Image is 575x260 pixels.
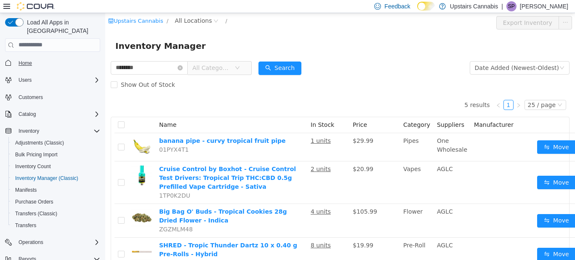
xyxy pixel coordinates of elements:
i: icon: left [391,90,396,95]
button: Operations [2,236,104,248]
span: In Stock [205,108,229,115]
a: Purchase Orders [12,197,57,207]
a: Customers [15,92,46,102]
button: Home [2,57,104,69]
span: SP [508,1,515,11]
span: / [61,5,63,11]
span: AGLC [332,195,348,202]
span: Inventory Count [12,161,100,172]
u: 2 units [205,153,226,159]
button: icon: searchSearch [153,48,196,62]
button: Inventory [2,125,104,137]
a: Bulk Pricing Import [12,150,61,160]
td: Pre-Roll [295,225,328,258]
li: 5 results [359,87,384,97]
span: Home [15,58,100,68]
p: [PERSON_NAME] [520,1,568,11]
span: Manifests [15,187,37,193]
span: $105.99 [248,195,272,202]
td: Pipes [295,120,328,148]
span: 01PYX4T1 [54,133,83,140]
a: SHRED - Tropic Thunder Dartz 10 x 0.40 g Pre-Rolls - Hybrid [54,229,192,244]
button: Export Inventory [391,3,454,16]
img: banana pipe - curvy tropical fruit pipe hero shot [26,123,47,145]
span: AGLC [332,153,348,159]
span: Bulk Pricing Import [12,150,100,160]
u: 4 units [205,195,226,202]
button: Customers [2,91,104,103]
img: Big Bag O' Buds - Tropical Cookies 28g Dried Flower - Indica hero shot [26,194,47,215]
span: Operations [19,239,43,246]
a: banana pipe - curvy tropical fruit pipe [54,124,180,131]
i: icon: close-circle [72,52,77,57]
button: Adjustments (Classic) [8,137,104,149]
span: Transfers [12,220,100,231]
a: Home [15,58,35,68]
div: 25 / page [423,87,450,96]
input: Dark Mode [417,2,435,11]
a: Big Bag O' Buds - Tropical Cookies 28g Dried Flower - Indica [54,195,182,211]
button: icon: swapMove [432,163,471,176]
span: Category [298,108,325,115]
button: Users [15,75,35,85]
u: 1 units [205,124,226,131]
span: Catalog [15,109,100,119]
img: Cruise Control by Boxhot - Cruise Control Test Drivers: Tropical Trip THC:CBD 0.5g Prefilled Vape... [26,152,47,173]
button: icon: swapMove [432,127,471,141]
span: Transfers [15,222,36,229]
button: Purchase Orders [8,196,104,208]
span: Adjustments (Classic) [12,138,100,148]
span: Bulk Pricing Import [15,151,58,158]
span: Home [19,60,32,67]
a: 1 [399,87,408,96]
i: icon: down [452,89,457,95]
i: icon: down [454,52,459,58]
span: Purchase Orders [15,198,53,205]
button: Catalog [15,109,39,119]
span: Purchase Orders [12,197,100,207]
i: icon: down [130,52,135,58]
button: Inventory [15,126,43,136]
span: Customers [19,94,43,101]
span: MPEY5YCC [54,247,85,253]
span: $19.99 [248,229,268,236]
img: SHRED - Tropic Thunder Dartz 10 x 0.40 g Pre-Rolls - Hybrid hero shot [26,228,47,249]
span: / [120,5,122,11]
button: Catalog [2,108,104,120]
button: icon: swapMove [432,201,471,214]
td: Flower [295,191,328,225]
img: Cova [17,2,55,11]
span: Catalog [19,111,36,118]
button: Inventory Count [8,161,104,172]
span: Inventory [19,128,39,134]
a: Transfers [12,220,40,231]
span: Show Out of Stock [12,68,73,75]
span: Name [54,108,71,115]
span: Price [248,108,262,115]
span: Adjustments (Classic) [15,139,64,146]
span: $20.99 [248,153,268,159]
button: Inventory Manager (Classic) [8,172,104,184]
i: icon: shop [3,5,8,11]
span: One Wholesale [332,124,362,140]
button: icon: swapMove [432,235,471,248]
p: Upstairs Cannabis [450,1,498,11]
a: Inventory Count [12,161,54,172]
span: 1TP0K2DU [54,179,85,186]
span: Transfers (Classic) [12,209,100,219]
span: Inventory [15,126,100,136]
button: Transfers (Classic) [8,208,104,220]
span: Inventory Manager (Classic) [12,173,100,183]
span: Users [19,77,32,83]
span: Manifests [12,185,100,195]
span: Inventory Manager [10,26,106,40]
a: Adjustments (Classic) [12,138,67,148]
li: Next Page [408,87,418,97]
span: Customers [15,92,100,102]
li: Previous Page [388,87,398,97]
td: Vapes [295,148,328,191]
button: Transfers [8,220,104,231]
span: ZGZMLM48 [54,213,88,220]
span: AGLC [332,229,348,236]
